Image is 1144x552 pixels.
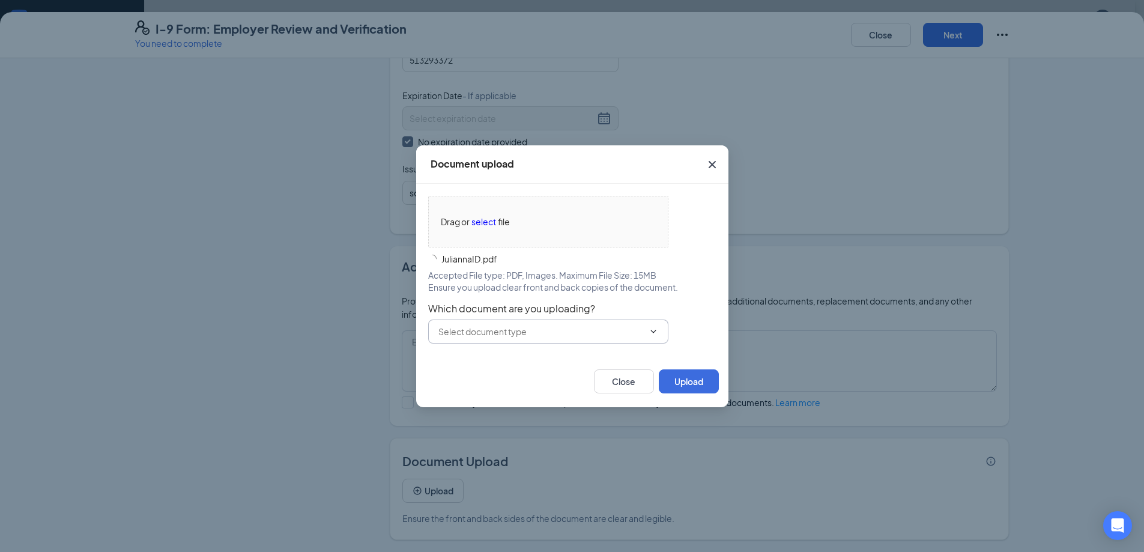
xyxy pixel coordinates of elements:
[696,145,728,184] button: Close
[471,215,496,228] span: select
[428,269,656,281] span: Accepted File type: PDF, Images. Maximum File Size: 15MB
[428,303,716,315] span: Which document are you uploading?
[438,325,644,338] input: Select document type
[659,369,719,393] button: Upload
[705,157,719,172] svg: Cross
[428,281,678,293] span: Ensure you upload clear front and back copies of the document.
[649,327,658,336] svg: ChevronDown
[427,254,437,264] span: loading
[594,369,654,393] button: Close
[498,215,510,228] span: file
[441,215,470,228] span: Drag or
[431,157,514,171] div: Document upload
[429,196,668,247] span: Drag orselectfile
[437,252,654,265] span: JuliannaID.pdf
[1103,511,1132,540] div: Open Intercom Messenger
